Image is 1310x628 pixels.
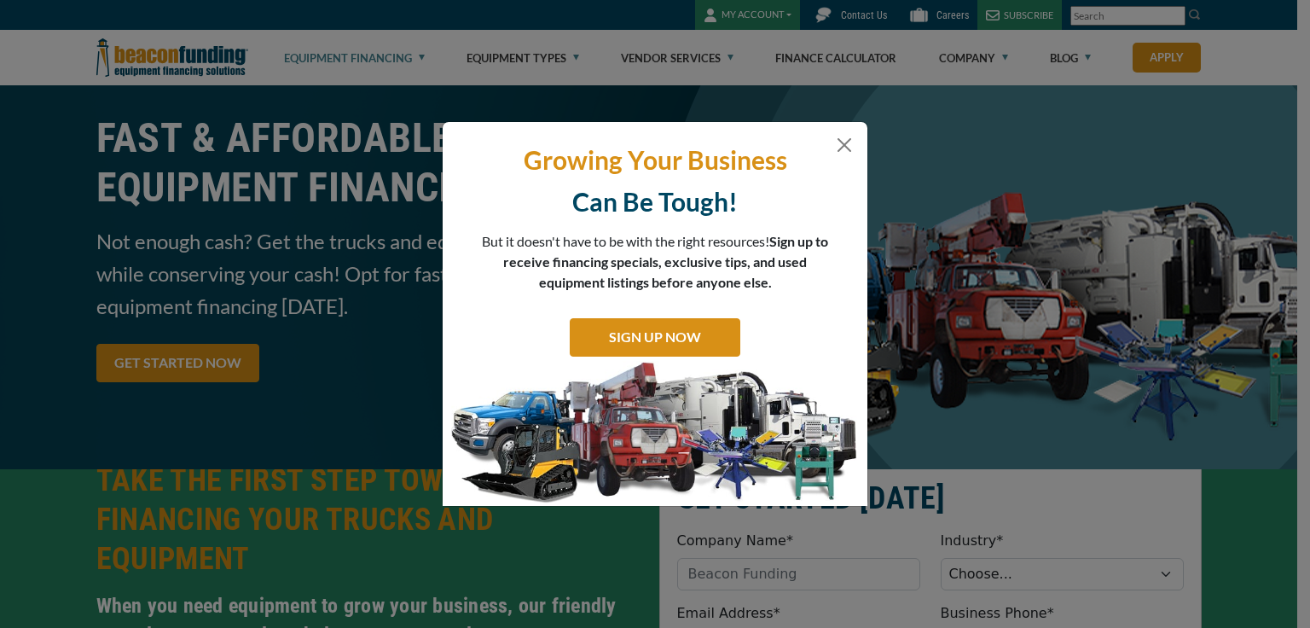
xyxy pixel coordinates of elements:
[570,318,740,357] a: SIGN UP NOW
[481,231,829,293] p: But it doesn't have to be with the right resources!
[443,361,867,506] img: subscribe-modal.jpg
[503,233,828,290] span: Sign up to receive financing specials, exclusive tips, and used equipment listings before anyone ...
[455,143,855,177] p: Growing Your Business
[834,135,855,155] button: Close
[455,185,855,218] p: Can Be Tough!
